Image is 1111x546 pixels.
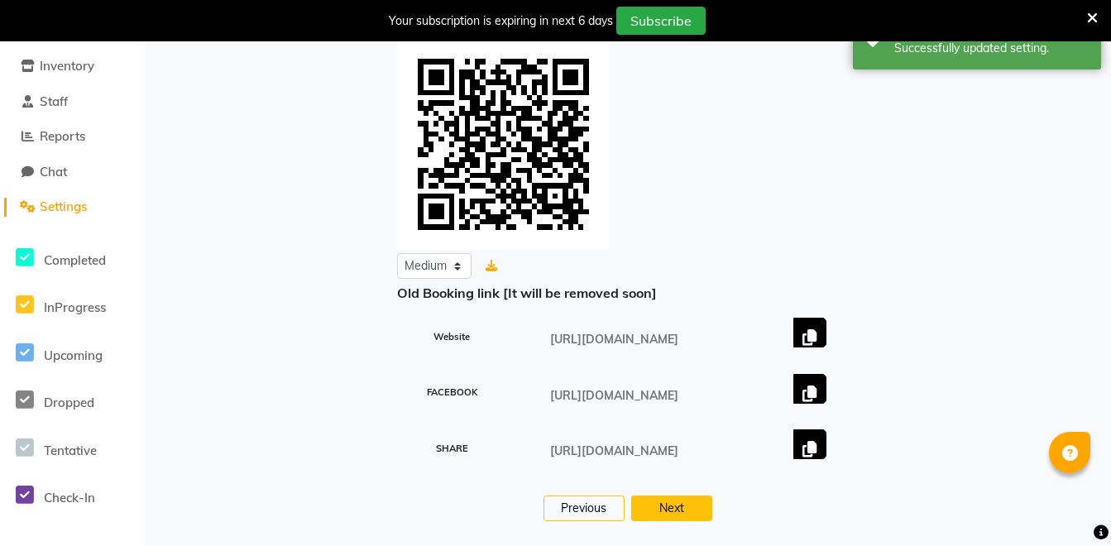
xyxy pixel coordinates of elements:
[894,40,1089,57] div: Successfully updated setting.
[44,299,106,315] span: InProgress
[546,381,793,409] input: URL
[40,93,68,109] span: Staff
[397,38,609,250] img: JSEUYQAAAAZJREFUAwCqNbx4oLqtzgAAAABJRU5ErkJggg==
[544,496,625,521] button: Previous
[4,163,141,182] a: Chat
[44,443,97,458] span: Tentative
[397,285,860,301] h6: Old Booking link [It will be removed soon]
[4,93,141,112] a: Staff
[4,198,141,217] a: Settings
[40,128,85,144] span: Reports
[4,57,141,76] a: Inventory
[546,325,793,354] input: URL
[40,199,87,214] span: Settings
[44,490,95,505] span: Check-In
[631,496,712,521] button: Next
[389,12,613,30] div: Your subscription is expiring in next 6 days
[40,164,67,180] span: Chat
[429,436,475,461] small: SHARE
[420,380,484,405] small: FACEBOOK
[40,58,94,74] span: Inventory
[44,347,103,363] span: Upcoming
[546,437,793,466] input: URL
[427,324,476,349] small: Website
[44,252,106,268] span: Completed
[4,127,141,146] a: Reports
[44,395,94,410] span: Dropped
[616,7,706,35] button: Subscribe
